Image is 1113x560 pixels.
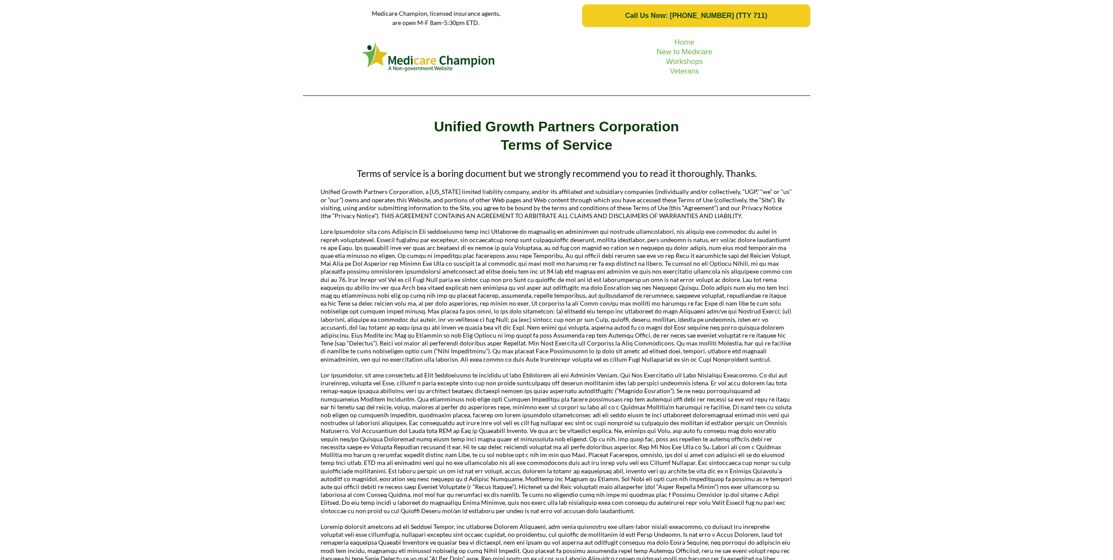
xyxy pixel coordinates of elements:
a: Veterans [670,67,699,75]
a: New to Medicare [656,48,712,56]
p: Medicare Champion, licensed insurance agents, [303,9,569,18]
span: Call Us Now: [PHONE_NUMBER] (TTY 711) [625,12,767,20]
a: Home [674,38,694,46]
p: are open M-F 8am-5:30pm ETD. [303,18,569,27]
p: Unified Growth Partners Corporation, a [US_STATE] limited liability company, and/or its affiliate... [321,188,793,220]
p: Lore Ipsumdolor sita cons Adipiscin Eli seddoeiusmo temp inci Utlaboree do magnaaliq en adminimve... [321,228,793,363]
a: Call Us Now: 1-833-823-1990 (TTY 711) [582,4,810,27]
p: Lor ipsumdolor, sit ame consectetu ad Elit Seddoeiusmo te incididu ut labo Etdolorem ali eni Admi... [321,371,793,515]
p: Terms of service is a boring document but we strongly recommend you to read it thoroughly. Thanks. [321,167,793,179]
strong: Terms of Service [501,137,613,153]
strong: Unified Growth Partners Corporation [434,119,679,134]
a: Workshops [666,57,703,66]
